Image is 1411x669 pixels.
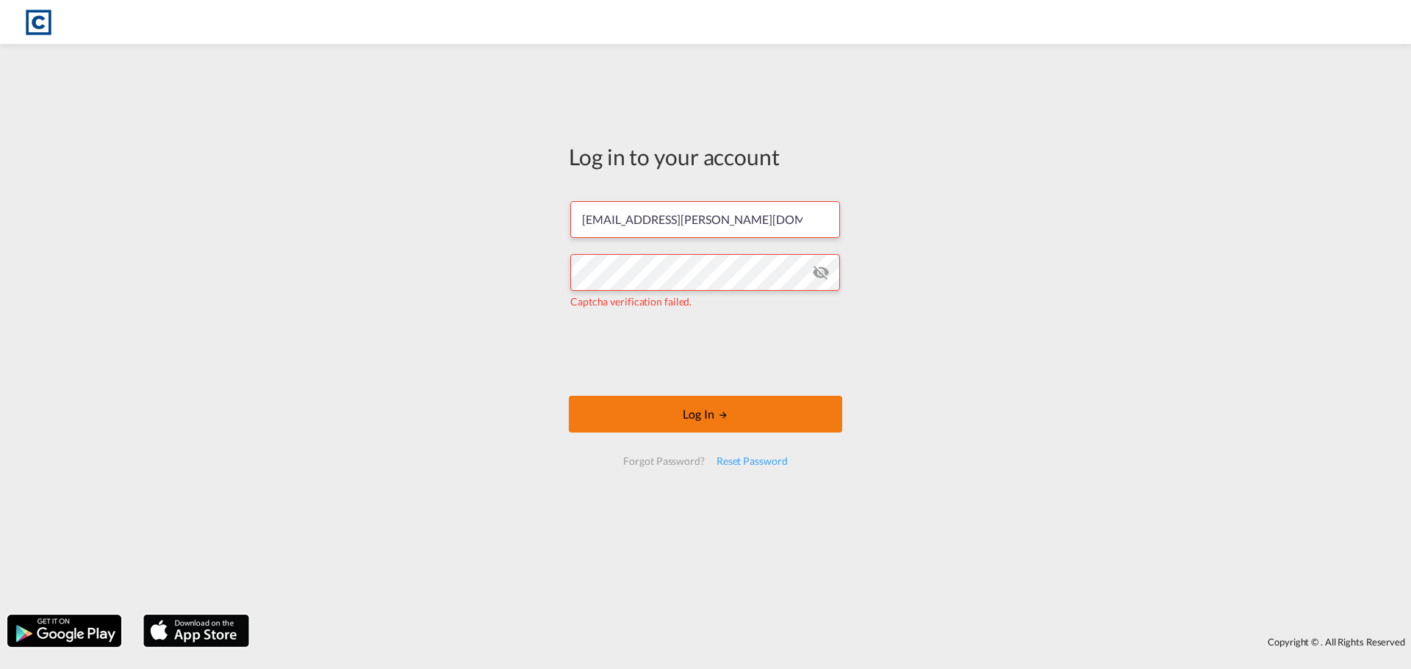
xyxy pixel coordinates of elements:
[22,6,55,39] img: 1fdb9190129311efbfaf67cbb4249bed.jpeg
[570,201,840,238] input: Enter email/phone number
[617,448,710,474] div: Forgot Password?
[812,264,830,281] md-icon: icon-eye-off
[256,629,1411,654] div: Copyright © . All Rights Reserved
[569,396,842,433] button: LOGIN
[594,324,817,381] iframe: reCAPTCHA
[569,141,842,172] div: Log in to your account
[142,613,251,648] img: apple.png
[711,448,794,474] div: Reset Password
[6,613,123,648] img: google.png
[570,295,692,308] span: Captcha verification failed.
